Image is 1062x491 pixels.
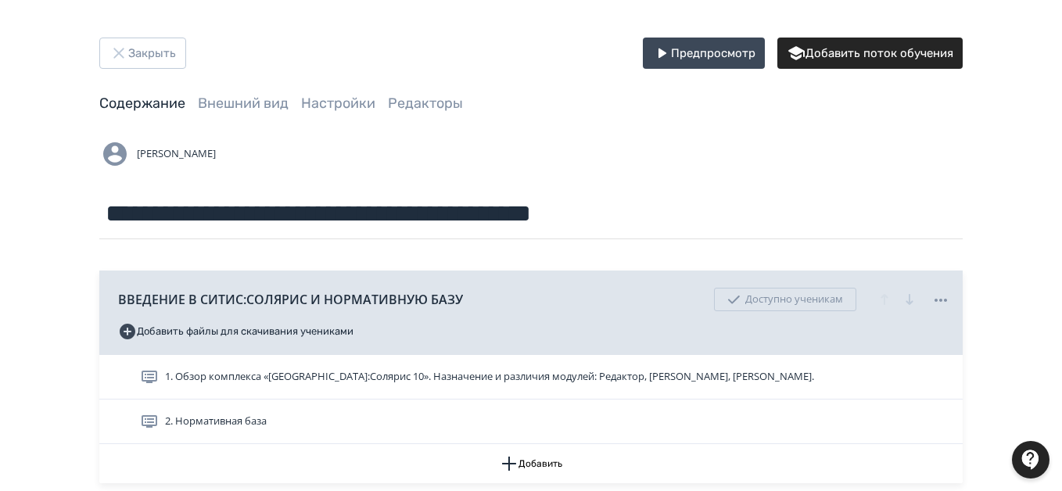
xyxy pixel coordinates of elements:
button: Предпросмотр [643,38,765,69]
div: Доступно ученикам [714,288,856,311]
a: Внешний вид [198,95,289,112]
a: Содержание [99,95,185,112]
span: 2. Нормативная база [165,414,267,429]
div: 1. Обзор комплекса «[GEOGRAPHIC_DATA]:Солярис 10». Назначение и различия модулей: Редактор, [PERS... [99,355,963,400]
span: 1. Обзор комплекса «СИТИС:Солярис 10». Назначение и различия модулей: Редактор, Аналитик, Моделлер. [165,369,814,385]
button: Добавить [99,444,963,483]
div: 2. Нормативная база [99,400,963,444]
a: Редакторы [388,95,463,112]
button: Добавить файлы для скачивания учениками [118,319,353,344]
button: Добавить поток обучения [777,38,963,69]
span: ВВЕДЕНИЕ В СИТИС:СОЛЯРИС И НОРМАТИВНУЮ БАЗУ [118,290,463,309]
span: [PERSON_NAME] [137,146,216,162]
button: Закрыть [99,38,186,69]
a: Настройки [301,95,375,112]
